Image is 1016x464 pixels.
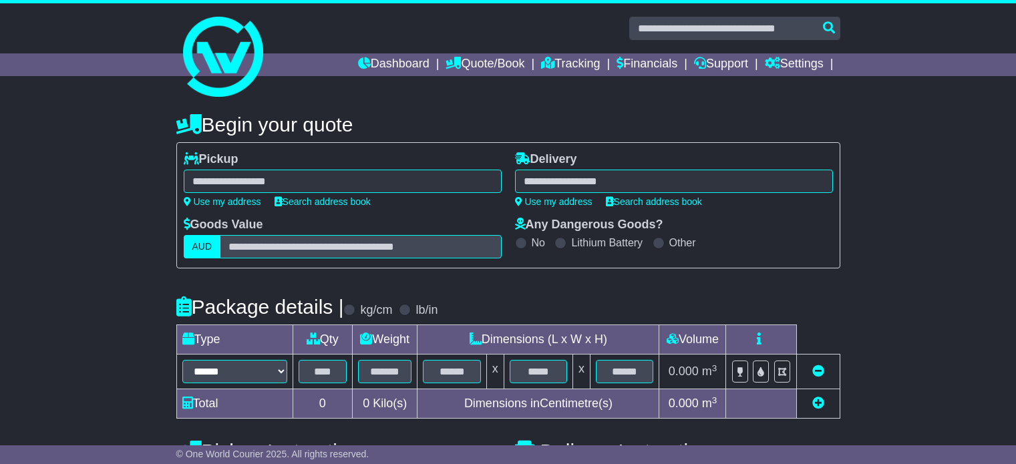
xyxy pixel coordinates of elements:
h4: Begin your quote [176,113,840,136]
label: Pickup [184,152,238,167]
span: 0.000 [669,365,699,378]
a: Dashboard [358,53,430,76]
a: Search address book [606,196,702,207]
a: Search address book [275,196,371,207]
h4: Delivery Instructions [515,440,840,462]
td: Qty [293,325,352,355]
a: Settings [765,53,824,76]
td: Weight [352,325,417,355]
label: No [532,236,545,249]
a: Support [694,53,748,76]
h4: Pickup Instructions [176,440,502,462]
a: Quote/Book [446,53,524,76]
td: Total [176,389,293,419]
sup: 3 [712,395,717,405]
label: Lithium Battery [571,236,643,249]
td: x [573,355,590,389]
a: Remove this item [812,365,824,378]
td: Type [176,325,293,355]
label: Goods Value [184,218,263,232]
a: Tracking [541,53,600,76]
sup: 3 [712,363,717,373]
td: 0 [293,389,352,419]
label: AUD [184,235,221,258]
a: Financials [617,53,677,76]
span: © One World Courier 2025. All rights reserved. [176,449,369,459]
label: Any Dangerous Goods? [515,218,663,232]
span: 0.000 [669,397,699,410]
td: x [486,355,504,389]
a: Use my address [184,196,261,207]
span: 0 [363,397,369,410]
td: Dimensions (L x W x H) [417,325,659,355]
span: m [702,397,717,410]
a: Add new item [812,397,824,410]
label: Other [669,236,696,249]
a: Use my address [515,196,592,207]
td: Kilo(s) [352,389,417,419]
td: Volume [659,325,726,355]
h4: Package details | [176,296,344,318]
label: lb/in [415,303,438,318]
span: m [702,365,717,378]
label: Delivery [515,152,577,167]
label: kg/cm [360,303,392,318]
td: Dimensions in Centimetre(s) [417,389,659,419]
